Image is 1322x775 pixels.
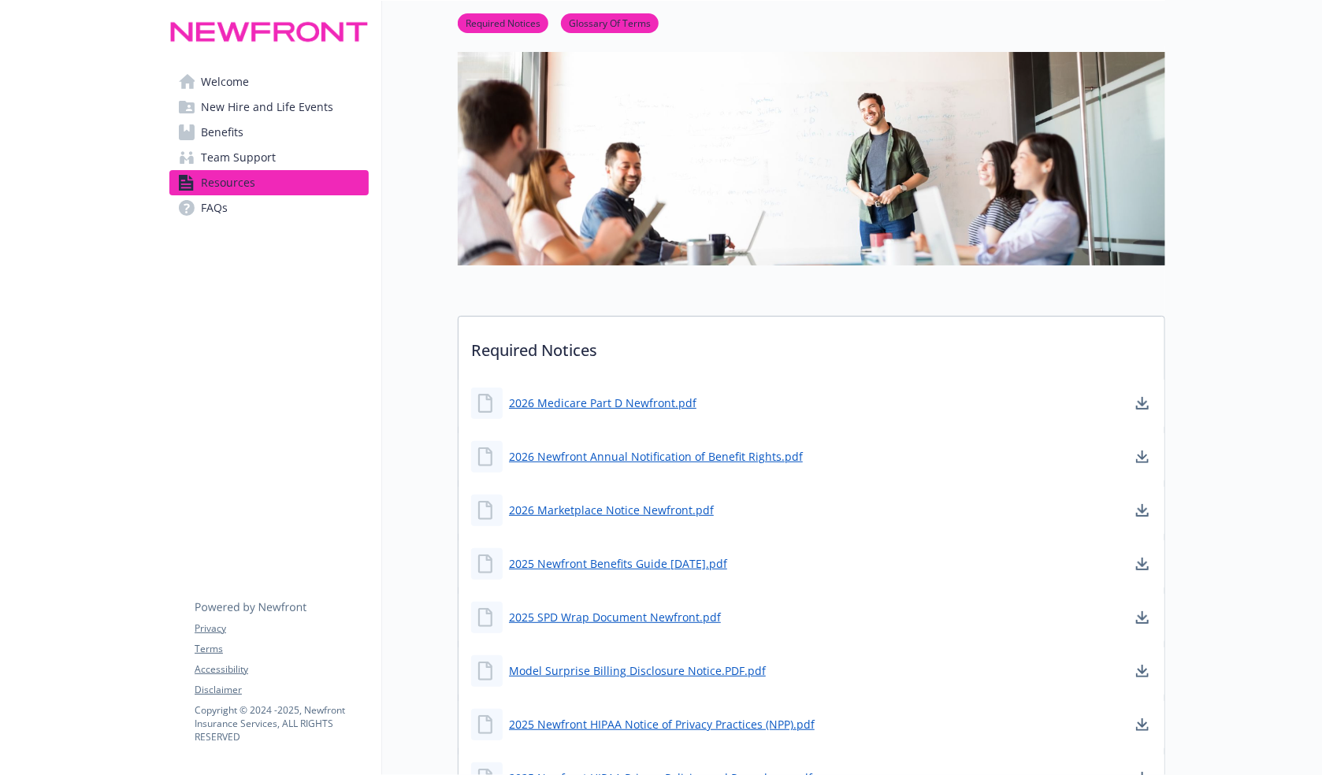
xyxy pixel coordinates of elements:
a: Privacy [195,621,368,636]
a: Accessibility [195,662,368,677]
a: Welcome [169,69,369,95]
a: Model Surprise Billing Disclosure Notice.PDF.pdf [509,662,766,679]
a: Terms [195,642,368,656]
span: Team Support [201,145,276,170]
a: download document [1133,394,1152,413]
a: download document [1133,715,1152,734]
span: Welcome [201,69,249,95]
a: 2026 Newfront Annual Notification of Benefit Rights.pdf [509,448,803,465]
a: Disclaimer [195,683,368,697]
a: New Hire and Life Events [169,95,369,120]
a: 2026 Medicare Part D Newfront.pdf [509,395,696,411]
a: 2026 Marketplace Notice Newfront.pdf [509,502,714,518]
a: download document [1133,447,1152,466]
p: Copyright © 2024 - 2025 , Newfront Insurance Services, ALL RIGHTS RESERVED [195,703,368,743]
a: 2025 SPD Wrap Document Newfront.pdf [509,609,721,625]
a: FAQs [169,195,369,221]
a: download document [1133,554,1152,573]
a: 2025 Newfront HIPAA Notice of Privacy Practices (NPP).pdf [509,716,815,732]
a: Required Notices [458,15,548,30]
a: Glossary Of Terms [561,15,659,30]
span: Benefits [201,120,243,145]
a: Team Support [169,145,369,170]
span: Resources [201,170,255,195]
a: download document [1133,608,1152,627]
a: Resources [169,170,369,195]
a: Benefits [169,120,369,145]
a: download document [1133,662,1152,680]
span: New Hire and Life Events [201,95,333,120]
span: FAQs [201,195,228,221]
a: download document [1133,501,1152,520]
img: resources page banner [458,52,1165,265]
a: 2025 Newfront Benefits Guide [DATE].pdf [509,555,727,572]
p: Required Notices [459,317,1164,375]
